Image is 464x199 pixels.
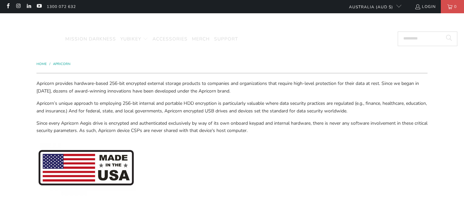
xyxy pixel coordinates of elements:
[36,62,47,66] span: Home
[53,62,70,66] a: Apricorn
[398,32,457,46] input: Search...
[47,3,76,10] a: 1300 072 632
[65,36,116,42] span: Mission Darkness
[7,32,238,47] nav: Translation missing: en.navigation.header.main_nav
[36,120,428,134] span: Since every Apricorn Aegis drive is encrypted and authenticated exclusively by way of its own onb...
[415,3,436,10] a: Login
[5,4,11,9] a: Trust Panda Australia on Facebook
[120,32,148,47] summary: YubiKey
[36,80,419,94] span: Apricorn provides hardware-based 256-bit encrypted external storage products to companies and org...
[198,17,266,30] img: Trust Panda Australia
[152,36,188,42] span: Accessories
[152,32,188,47] a: Accessories
[214,36,238,42] span: Support
[36,62,48,66] a: Home
[49,62,50,66] span: /
[36,4,42,9] a: Trust Panda Australia on YouTube
[441,32,457,46] button: Search
[192,32,210,47] a: Merch
[214,32,238,47] a: Support
[7,32,61,47] a: Encrypted Storage
[65,32,116,47] a: Mission Darkness
[192,36,210,42] span: Merch
[26,4,31,9] a: Trust Panda Australia on LinkedIn
[15,4,21,9] a: Trust Panda Australia on Instagram
[36,100,427,114] span: Apricorn’s unique approach to employing 256-bit internal and portable HDD encryption is particula...
[120,36,141,42] span: YubiKey
[7,36,61,42] span: Encrypted Storage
